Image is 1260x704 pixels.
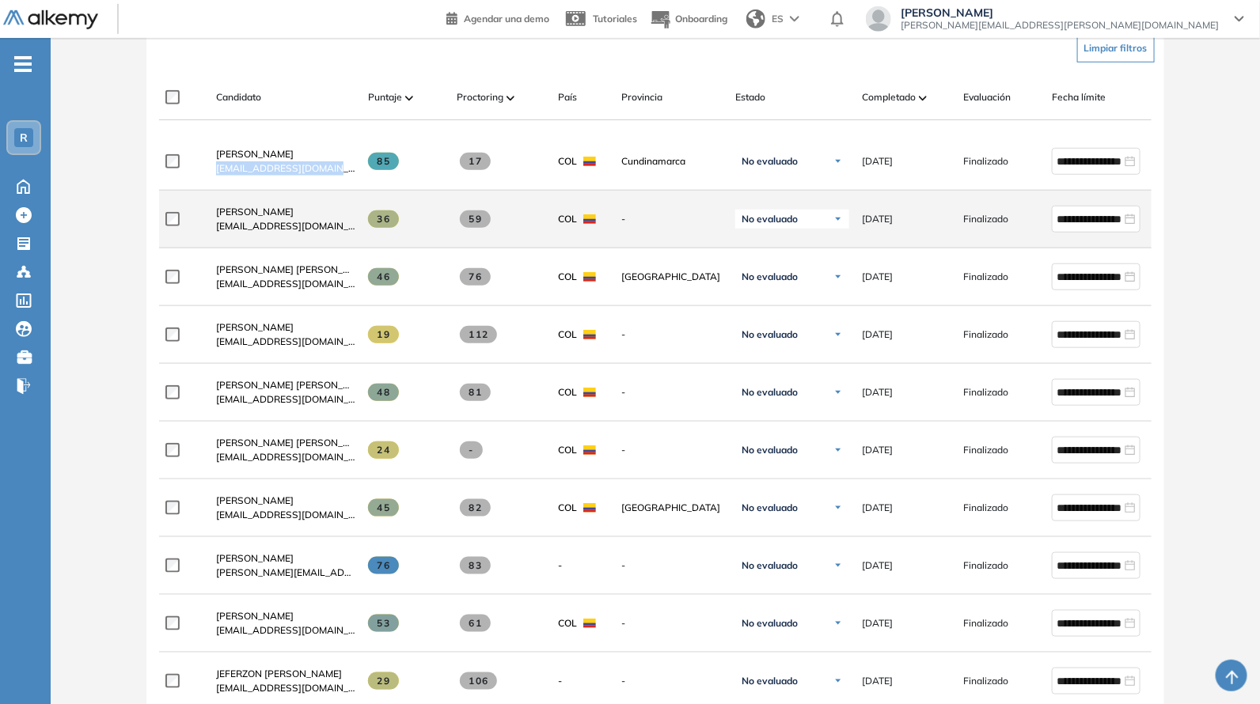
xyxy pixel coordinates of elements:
[216,378,355,392] a: [PERSON_NAME] [PERSON_NAME]
[368,384,399,401] span: 48
[833,561,843,570] img: Ícono de flecha
[368,153,399,170] span: 85
[963,385,1008,399] span: Finalizado
[464,13,549,25] span: Agendar una demo
[862,385,893,399] span: [DATE]
[368,499,399,517] span: 45
[558,501,577,515] span: COL
[460,615,491,632] span: 61
[833,214,843,224] img: Ícono de flecha
[216,667,355,681] a: JEFERZON [PERSON_NAME]
[862,327,893,342] span: [DATE]
[460,153,491,170] span: 17
[772,12,784,26] span: ES
[1052,90,1106,104] span: Fecha límite
[558,674,562,688] span: -
[862,674,893,688] span: [DATE]
[558,270,577,284] span: COL
[650,2,727,36] button: Onboarding
[742,502,798,514] span: No evaluado
[583,157,596,166] img: COL
[216,508,355,522] span: [EMAIL_ADDRESS][DOMAIN_NAME]
[742,675,798,687] span: No evaluado
[558,616,577,630] span: COL
[460,326,497,343] span: 112
[368,268,399,286] span: 46
[621,385,723,399] span: -
[216,320,355,335] a: [PERSON_NAME]
[862,154,893,168] span: [DATE]
[216,609,355,623] a: [PERSON_NAME]
[963,270,1008,284] span: Finalizado
[621,212,723,226] span: -
[558,385,577,399] span: COL
[216,263,355,277] a: [PERSON_NAME] [PERSON_NAME]
[742,328,798,341] span: No evaluado
[460,384,491,401] span: 81
[558,212,577,226] span: COL
[368,441,399,459] span: 24
[901,6,1219,19] span: [PERSON_NAME]
[3,10,98,30] img: Logo
[621,270,723,284] span: [GEOGRAPHIC_DATA]
[963,154,1008,168] span: Finalizado
[1077,34,1155,62] button: Limpiar filtros
[963,501,1008,515] span: Finalizado
[507,96,514,100] img: [missing "en.ARROW_ALT" translation]
[216,681,355,695] span: [EMAIL_ADDRESS][DOMAIN_NAME]
[405,96,413,100] img: [missing "en.ARROW_ALT" translation]
[460,441,483,459] span: -
[742,155,798,168] span: No evaluado
[963,212,1008,226] span: Finalizado
[621,558,723,573] span: -
[621,443,723,457] span: -
[446,8,549,27] a: Agendar una demo
[833,503,843,513] img: Ícono de flecha
[216,450,355,464] span: [EMAIL_ADDRESS][DOMAIN_NAME]
[621,501,723,515] span: [GEOGRAPHIC_DATA]
[862,616,893,630] span: [DATE]
[833,619,843,628] img: Ícono de flecha
[216,437,374,449] span: [PERSON_NAME] [PERSON_NAME]
[368,672,399,690] span: 29
[919,96,927,100] img: [missing "en.ARROW_ALT" translation]
[583,272,596,282] img: COL
[216,90,261,104] span: Candidato
[216,263,374,275] span: [PERSON_NAME] [PERSON_NAME]
[216,436,355,450] a: [PERSON_NAME] [PERSON_NAME]
[742,271,798,283] span: No evaluado
[862,501,893,515] span: [DATE]
[558,327,577,342] span: COL
[593,13,637,25] span: Tutoriales
[583,388,596,397] img: COL
[963,616,1008,630] span: Finalizado
[742,213,798,225] span: No evaluado
[368,90,402,104] span: Puntaje
[216,206,294,218] span: [PERSON_NAME]
[368,557,399,574] span: 76
[742,617,798,630] span: No evaluado
[901,19,1219,32] span: [PERSON_NAME][EMAIL_ADDRESS][PERSON_NAME][DOMAIN_NAME]
[583,214,596,224] img: COL
[862,443,893,457] span: [DATE]
[216,161,355,176] span: [EMAIL_ADDRESS][DOMAIN_NAME]
[833,676,843,686] img: Ícono de flecha
[621,327,723,342] span: -
[20,131,28,144] span: R
[790,16,799,22] img: arrow
[621,616,723,630] span: -
[216,623,355,638] span: [EMAIL_ADDRESS][DOMAIN_NAME]
[460,672,497,690] span: 106
[216,205,355,219] a: [PERSON_NAME]
[216,219,355,233] span: [EMAIL_ADDRESS][DOMAIN_NAME]
[460,557,491,574] span: 83
[558,443,577,457] span: COL
[742,386,798,399] span: No evaluado
[862,270,893,284] span: [DATE]
[558,558,562,573] span: -
[457,90,503,104] span: Proctoring
[14,62,32,66] i: -
[216,277,355,291] span: [EMAIL_ADDRESS][DOMAIN_NAME]
[621,90,662,104] span: Provincia
[963,90,1011,104] span: Evaluación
